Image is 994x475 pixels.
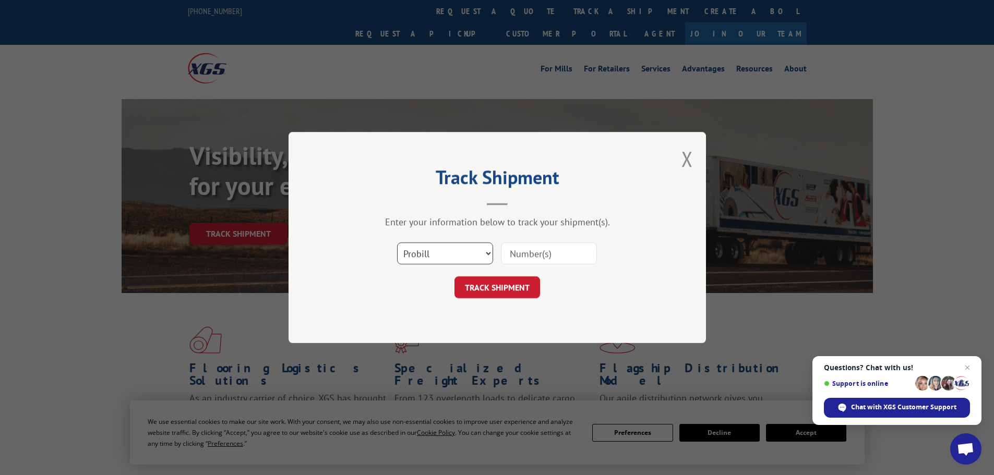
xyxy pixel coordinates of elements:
[961,361,974,374] span: Close chat
[824,398,970,418] div: Chat with XGS Customer Support
[824,363,970,372] span: Questions? Chat with us!
[501,242,597,264] input: Number(s)
[454,276,540,298] button: TRACK SHIPMENT
[851,403,956,412] span: Chat with XGS Customer Support
[341,216,654,228] div: Enter your information below to track your shipment(s).
[341,170,654,190] h2: Track Shipment
[950,433,981,465] div: Open chat
[824,380,912,387] span: Support is online
[681,145,693,173] button: Close modal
